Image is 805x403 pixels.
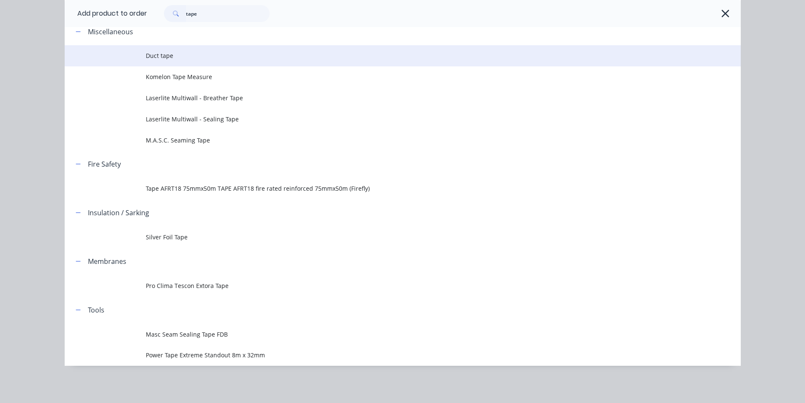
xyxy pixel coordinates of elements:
div: Miscellaneous [88,27,133,37]
div: Insulation / Sarking [88,208,149,218]
span: Laserlite Multiwall - Breather Tape [146,93,622,102]
input: Search... [186,5,270,22]
span: Laserlite Multiwall - Sealing Tape [146,115,622,123]
span: Pro Clima Tescon Extora Tape [146,281,622,290]
span: M.A.S.C. Seaming Tape [146,136,622,145]
span: Komelon Tape Measure [146,72,622,81]
div: Membranes [88,256,126,266]
span: Power Tape Extreme Standout 8m x 32mm [146,351,622,359]
span: Silver Foil Tape [146,233,622,241]
div: Fire Safety [88,159,121,169]
span: Duct tape [146,51,622,60]
span: Tape AFRT18 75mmx50m TAPE AFRT18 fire rated reinforced 75mmx50m (Firefly) [146,184,622,193]
div: Tools [88,305,104,315]
span: Masc Seam Sealing Tape FDB [146,330,622,339]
